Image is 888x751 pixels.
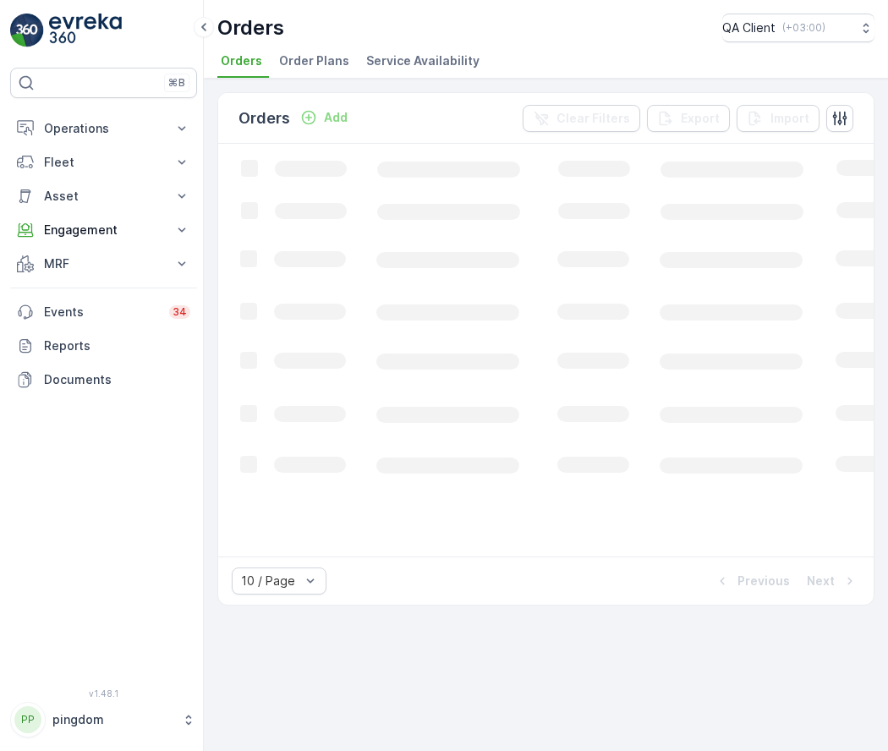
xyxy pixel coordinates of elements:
[44,255,163,272] p: MRF
[782,21,825,35] p: ( +03:00 )
[10,702,197,737] button: PPpingdom
[49,14,122,47] img: logo_light-DOdMpM7g.png
[44,154,163,171] p: Fleet
[221,52,262,69] span: Orders
[44,188,163,205] p: Asset
[10,688,197,699] span: v 1.48.1
[523,105,640,132] button: Clear Filters
[10,363,197,397] a: Documents
[293,107,354,128] button: Add
[44,337,190,354] p: Reports
[722,14,874,42] button: QA Client(+03:00)
[52,711,173,728] p: pingdom
[737,105,819,132] button: Import
[681,110,720,127] p: Export
[10,179,197,213] button: Asset
[10,295,197,329] a: Events34
[10,247,197,281] button: MRF
[14,706,41,733] div: PP
[279,52,349,69] span: Order Plans
[10,213,197,247] button: Engagement
[10,329,197,363] a: Reports
[805,571,860,591] button: Next
[722,19,776,36] p: QA Client
[324,109,348,126] p: Add
[173,305,187,319] p: 34
[366,52,480,69] span: Service Availability
[10,14,44,47] img: logo
[556,110,630,127] p: Clear Filters
[44,120,163,137] p: Operations
[10,112,197,145] button: Operations
[770,110,809,127] p: Import
[44,371,190,388] p: Documents
[737,573,790,589] p: Previous
[807,573,835,589] p: Next
[217,14,284,41] p: Orders
[712,571,792,591] button: Previous
[10,145,197,179] button: Fleet
[647,105,730,132] button: Export
[168,76,185,90] p: ⌘B
[238,107,290,130] p: Orders
[44,304,159,321] p: Events
[44,222,163,238] p: Engagement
